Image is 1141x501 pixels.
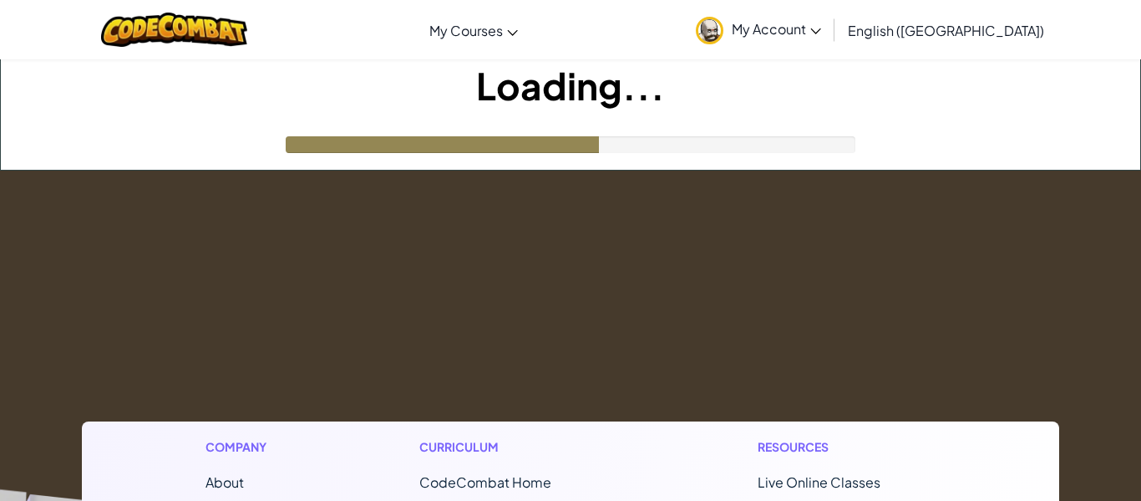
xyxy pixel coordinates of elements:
[848,22,1044,39] span: English ([GEOGRAPHIC_DATA])
[732,20,821,38] span: My Account
[758,438,936,456] h1: Resources
[687,3,829,56] a: My Account
[421,8,526,53] a: My Courses
[758,473,880,491] a: Live Online Classes
[101,13,247,47] img: CodeCombat logo
[839,8,1052,53] a: English ([GEOGRAPHIC_DATA])
[205,438,283,456] h1: Company
[419,438,621,456] h1: Curriculum
[419,473,551,491] span: CodeCombat Home
[696,17,723,44] img: avatar
[429,22,503,39] span: My Courses
[205,473,244,491] a: About
[1,59,1140,111] h1: Loading...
